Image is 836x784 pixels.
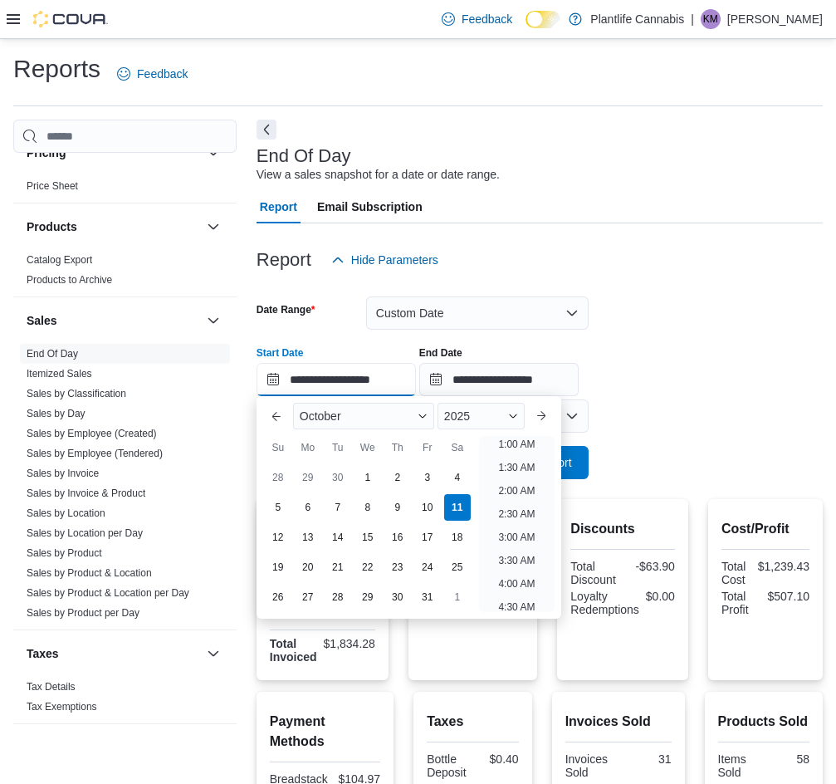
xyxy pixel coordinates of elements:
li: 2:30 AM [491,504,541,524]
h2: Products Sold [718,712,810,732]
div: Button. Open the year selector. 2025 is currently selected. [438,403,525,429]
button: Pricing [203,143,223,163]
span: Sales by Classification [27,387,126,400]
div: day-30 [384,584,411,610]
span: Sales by Location per Day [27,527,143,540]
a: Sales by Classification [27,388,126,399]
span: Feedback [462,11,512,27]
span: Sales by Product & Location [27,566,152,580]
span: Sales by Product & Location per Day [27,586,189,600]
button: Products [203,217,223,237]
a: Tax Details [27,681,76,693]
button: Hide Parameters [325,243,445,277]
li: 2:00 AM [491,481,541,501]
h3: Products [27,218,77,235]
div: Taxes [13,677,237,723]
div: Total Cost [721,560,751,586]
strong: Total Invoiced [270,637,317,664]
a: Sales by Location [27,507,105,519]
div: Products [13,250,237,296]
div: day-6 [295,494,321,521]
div: day-18 [444,524,471,551]
h2: Payment Methods [270,712,380,752]
div: $1,834.28 [324,637,375,650]
div: Th [384,434,411,461]
div: Loyalty Redemptions [570,590,639,616]
div: day-1 [354,464,381,491]
div: day-14 [325,524,351,551]
a: Products to Archive [27,274,112,286]
label: Date Range [257,303,315,316]
li: 4:00 AM [491,574,541,594]
span: Sales by Employee (Tendered) [27,447,163,460]
div: We [354,434,381,461]
li: 1:00 AM [491,434,541,454]
div: Sa [444,434,471,461]
button: Taxes [203,644,223,664]
div: day-5 [265,494,291,521]
div: day-20 [295,554,321,581]
div: day-30 [325,464,351,491]
div: day-16 [384,524,411,551]
a: End Of Day [27,348,78,360]
a: Sales by Product & Location per Day [27,587,189,599]
h3: Taxes [27,645,59,662]
div: $0.40 [476,752,518,766]
a: Feedback [435,2,519,36]
span: Sales by Day [27,407,86,420]
div: Tu [325,434,351,461]
p: [PERSON_NAME] [727,9,823,29]
div: day-7 [325,494,351,521]
h3: Sales [27,312,57,329]
div: 58 [767,752,809,766]
span: Catalog Export [27,253,92,267]
a: Feedback [110,57,194,91]
a: Sales by Employee (Tendered) [27,448,163,459]
span: Tax Exemptions [27,700,97,713]
a: Sales by Employee (Created) [27,428,157,439]
div: day-17 [414,524,441,551]
li: 1:30 AM [491,458,541,478]
div: day-23 [384,554,411,581]
span: October [300,409,341,423]
input: Dark Mode [526,11,560,28]
button: Previous Month [263,403,290,429]
h2: Cost/Profit [721,519,809,539]
li: 4:30 AM [491,597,541,617]
div: Fr [414,434,441,461]
span: Sales by Invoice & Product [27,487,145,500]
div: Kati Michalec [701,9,721,29]
span: Price Sheet [27,179,78,193]
a: Sales by Location per Day [27,527,143,539]
button: Open list of options [565,409,579,423]
div: day-21 [325,554,351,581]
div: Total Profit [721,590,761,616]
a: Sales by Product [27,547,102,559]
span: Sales by Product [27,546,102,560]
div: day-22 [354,554,381,581]
div: day-4 [444,464,471,491]
div: Sales [13,344,237,630]
a: Sales by Invoice & Product [27,488,145,499]
a: Sales by Product per Day [27,607,139,619]
label: End Date [419,346,462,360]
div: day-27 [295,584,321,610]
div: day-31 [414,584,441,610]
div: Button. Open the month selector. October is currently selected. [293,403,434,429]
img: Cova [33,11,108,27]
div: $0.00 [646,590,675,603]
button: Sales [27,312,200,329]
button: Next month [528,403,555,429]
div: 31 [622,752,672,766]
div: Su [265,434,291,461]
div: Items Sold [718,752,760,779]
h2: Discounts [570,519,675,539]
a: Sales by Product & Location [27,567,152,579]
span: Products to Archive [27,273,112,287]
div: Bottle Deposit [427,752,469,779]
h3: End Of Day [257,146,351,166]
div: View a sales snapshot for a date or date range. [257,166,500,184]
div: day-28 [325,584,351,610]
button: Pricing [27,145,200,161]
span: KM [703,9,718,29]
